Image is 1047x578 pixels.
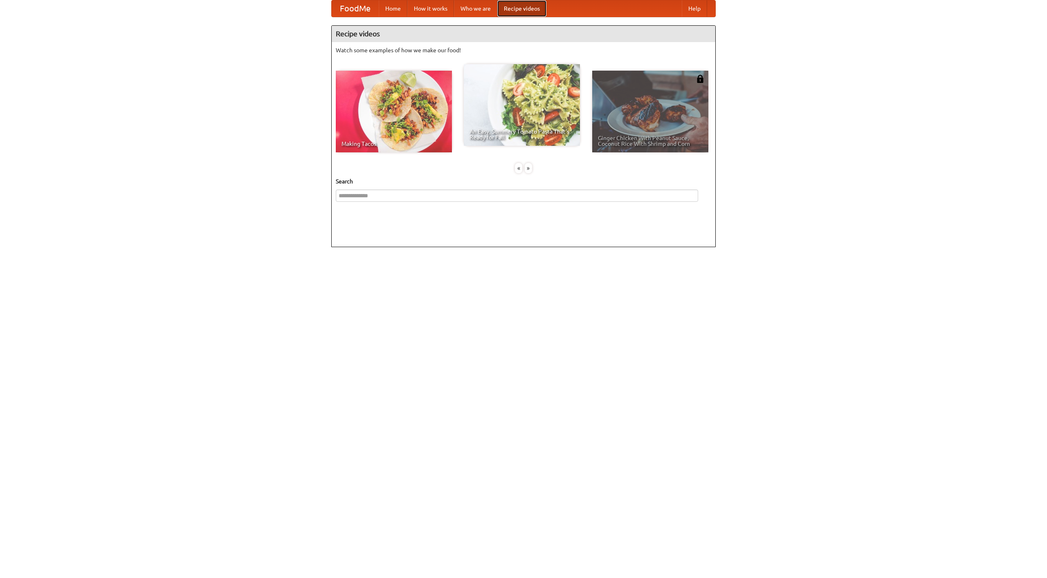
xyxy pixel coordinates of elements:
img: 483408.png [696,75,704,83]
div: « [515,163,522,173]
div: » [525,163,532,173]
p: Watch some examples of how we make our food! [336,46,711,54]
span: An Easy, Summery Tomato Pasta That's Ready for Fall [470,129,574,140]
a: Home [379,0,407,17]
a: How it works [407,0,454,17]
h4: Recipe videos [332,26,715,42]
a: Recipe videos [497,0,546,17]
a: Who we are [454,0,497,17]
a: An Easy, Summery Tomato Pasta That's Ready for Fall [464,64,580,146]
a: Making Tacos [336,71,452,152]
a: FoodMe [332,0,379,17]
span: Making Tacos [342,141,446,147]
a: Help [682,0,707,17]
h5: Search [336,177,711,185]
